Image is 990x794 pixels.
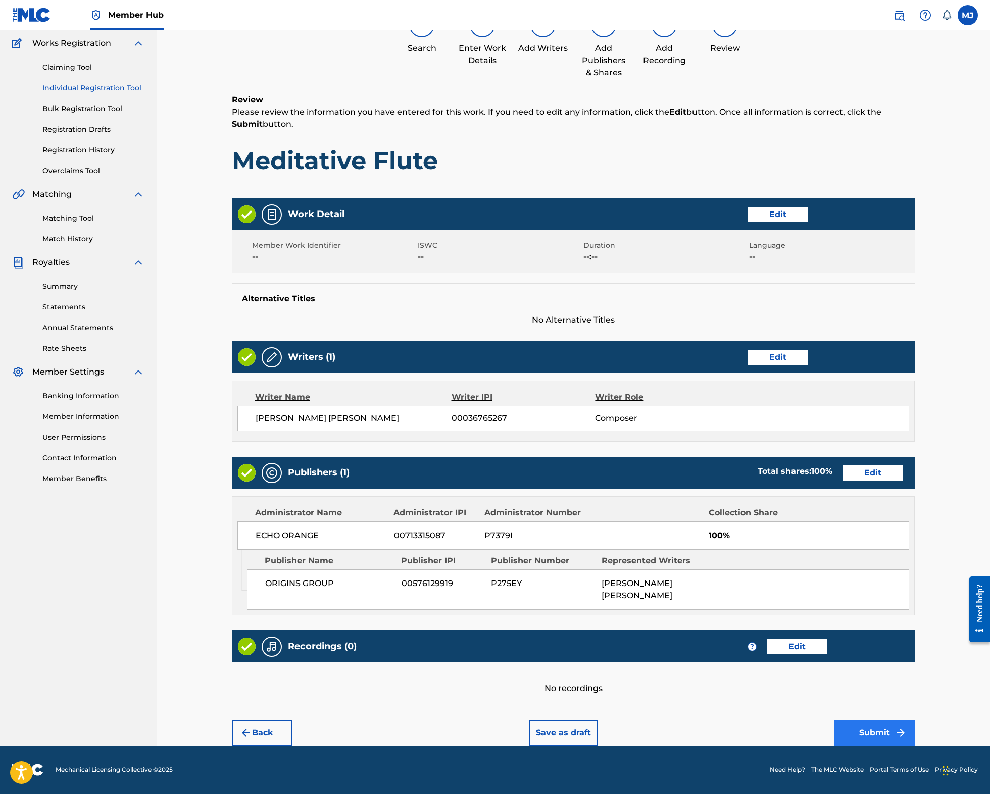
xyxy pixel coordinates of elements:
[288,351,335,363] h5: Writers (1)
[266,351,278,363] img: Writers
[42,124,144,135] a: Registration Drafts
[870,765,929,774] a: Portal Terms of Use
[242,294,905,304] h5: Alternative Titles
[42,323,144,333] a: Annual Statements
[397,42,447,55] div: Search
[252,251,415,263] span: --
[132,256,144,269] img: expand
[12,188,25,200] img: Matching
[108,9,164,21] span: Member Hub
[418,251,581,263] span: --
[583,240,747,251] span: Duration
[811,765,864,774] a: The MLC Website
[132,366,144,378] img: expand
[595,391,726,403] div: Writer Role
[32,37,111,49] span: Works Registration
[452,391,596,403] div: Writer IPI
[491,555,594,567] div: Publisher Number
[919,9,931,21] img: help
[255,507,386,519] div: Administrator Name
[748,350,808,365] button: Edit
[256,412,452,425] span: [PERSON_NAME] [PERSON_NAME]
[749,240,912,251] span: Language
[935,765,978,774] a: Privacy Policy
[132,37,144,49] img: expand
[42,302,144,312] a: Statements
[252,240,415,251] span: Member Work Identifier
[32,188,72,200] span: Matching
[256,530,386,542] span: ECHO ORANGE
[895,727,907,739] img: f7272a7cc735f4ea7f67.svg
[834,720,915,746] button: Submit
[42,432,144,443] a: User Permissions
[843,465,903,481] button: Edit
[265,577,394,590] span: ORIGINS GROUP
[42,343,144,354] a: Rate Sheets
[42,145,144,155] a: Registration History
[811,466,832,476] span: 100 %
[132,188,144,200] img: expand
[602,555,705,567] div: Represented Writers
[394,530,477,542] span: 00713315087
[42,83,144,93] a: Individual Registration Tool
[56,765,173,774] span: Mechanical Licensing Collective © 2025
[709,507,807,519] div: Collection Share
[238,205,256,223] img: Valid
[288,208,344,220] h5: Work Detail
[42,411,144,422] a: Member Information
[232,119,263,129] strong: Submit
[518,42,568,55] div: Add Writers
[42,213,144,224] a: Matching Tool
[232,106,915,130] p: Please review the information you have entered for this work. If you need to edit any information...
[915,5,935,25] div: Help
[240,727,252,739] img: 7ee5dd4eb1f8a8e3ef2f.svg
[255,391,452,403] div: Writer Name
[583,251,747,263] span: --:--
[602,578,672,600] span: [PERSON_NAME] [PERSON_NAME]
[401,555,483,567] div: Publisher IPI
[265,555,393,567] div: Publisher Name
[32,366,104,378] span: Member Settings
[232,314,915,326] span: No Alternative Titles
[962,568,990,652] iframe: Resource Center
[889,5,909,25] a: Public Search
[238,348,256,366] img: Valid
[42,103,144,114] a: Bulk Registration Tool
[12,764,43,776] img: logo
[700,42,750,55] div: Review
[266,208,278,221] img: Work Detail
[452,412,595,425] span: 00036765267
[748,207,808,222] button: Edit
[893,9,905,21] img: search
[749,251,912,263] span: --
[42,234,144,244] a: Match History
[288,467,350,479] h5: Publishers (1)
[42,453,144,463] a: Contact Information
[393,507,477,519] div: Administrator IPI
[402,577,483,590] span: 00576129919
[12,8,51,22] img: MLC Logo
[238,638,256,655] img: Valid
[42,62,144,73] a: Claiming Tool
[232,662,915,695] div: No recordings
[266,467,278,479] img: Publishers
[42,166,144,176] a: Overclaims Tool
[770,765,805,774] a: Need Help?
[32,256,70,269] span: Royalties
[12,366,24,378] img: Member Settings
[90,9,102,21] img: Top Rightsholder
[943,756,949,786] div: Glisser
[491,577,594,590] span: P275EY
[639,42,689,67] div: Add Recording
[484,530,589,542] span: P7379I
[958,5,978,25] div: User Menu
[238,464,256,482] img: Valid
[288,641,357,652] h5: Recordings (0)
[669,107,686,117] strong: Edit
[232,94,915,106] h6: Review
[42,281,144,292] a: Summary
[232,720,292,746] button: Back
[758,465,832,478] div: Total shares:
